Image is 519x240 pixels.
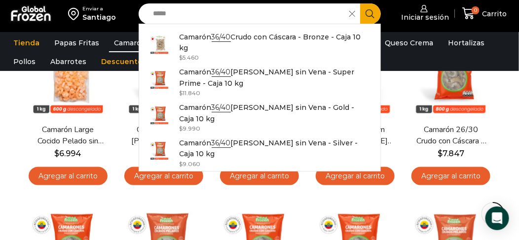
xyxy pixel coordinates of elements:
a: Camarón36/40[PERSON_NAME] sin Vena - Super Prime - Caja 10 kg $11.840 [139,64,380,100]
bdi: 9.060 [180,160,201,168]
span: $ [180,89,183,97]
a: Camarón36/40[PERSON_NAME] sin Vena - Gold - Caja 10 kg $9.990 [139,100,380,135]
strong: 36/40 [212,33,231,42]
a: 0 Carrito [460,2,509,25]
span: Iniciar sesión [399,12,449,22]
a: Camarón 36/40 [PERSON_NAME] sin Vena – Super Prime – Caja 10 kg [127,124,200,147]
a: Camarón 36/40 Crudo Pelado sin Vena - Bronze - Caja 10 kg [139,171,380,206]
strong: 36/40 [212,68,231,77]
div: Enviar a [83,5,116,12]
a: Agregar al carrito: “Camarón Medium Crudo Pelado sin Vena - Silver - Caja 10 kg” [316,167,395,185]
span: $ [180,125,183,132]
a: Camarón36/40Crudo con Cáscara - Bronze - Caja 10 kg $5.460 [139,29,380,65]
a: Agregar al carrito: “Camarón 36/40 Crudo con Cáscara - Bronze - Caja 10 kg” [220,167,299,185]
div: Santiago [83,12,116,22]
strong: 36/40 [212,103,231,112]
a: Hortalizas [443,34,489,52]
bdi: 5.460 [180,54,199,61]
a: Camarón 26/30 Crudo con Cáscara – Gold – Caja 10 kg [414,124,487,147]
a: Agregar al carrito: “Camarón 36/40 Crudo Pelado sin Vena - Super Prime - Caja 10 kg” [124,167,203,185]
button: Search button [360,3,381,24]
div: Open Intercom Messenger [485,206,509,230]
a: Pollos [8,52,40,71]
img: address-field-icon.svg [68,5,83,22]
span: Carrito [480,9,507,19]
a: Abarrotes [45,52,91,71]
span: $ [180,54,183,61]
a: Camarones [109,34,159,52]
a: Camarón Large Cocido Pelado sin Vena – Bronze – Caja 10 kg [32,124,105,147]
bdi: 7.847 [438,149,464,158]
bdi: 11.840 [180,89,201,97]
span: $ [438,149,443,158]
a: Tienda [8,34,44,52]
span: 0 [472,6,480,14]
bdi: 6.994 [55,149,82,158]
a: Queso Crema [380,34,438,52]
a: Descuentos [96,52,151,71]
a: Agregar al carrito: “Camarón 26/30 Crudo con Cáscara - Gold - Caja 10 kg” [411,167,490,185]
p: Camarón [PERSON_NAME] sin Vena - Silver - Caja 10 kg [180,137,361,160]
span: $ [180,160,183,168]
a: Camarón36/40[PERSON_NAME] sin Vena - Silver - Caja 10 kg $9.060 [139,135,380,171]
bdi: 9.990 [180,125,201,132]
a: Agregar al carrito: “Camarón Large Cocido Pelado sin Vena - Bronze - Caja 10 kg” [29,167,108,185]
p: Camarón Crudo con Cáscara - Bronze - Caja 10 kg [180,32,361,54]
span: $ [55,149,60,158]
p: Camarón [PERSON_NAME] sin Vena - Super Prime - Caja 10 kg [180,67,361,89]
a: Papas Fritas [49,34,104,52]
p: Camarón [PERSON_NAME] sin Vena - Gold - Caja 10 kg [180,102,361,124]
strong: 36/40 [212,138,231,148]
